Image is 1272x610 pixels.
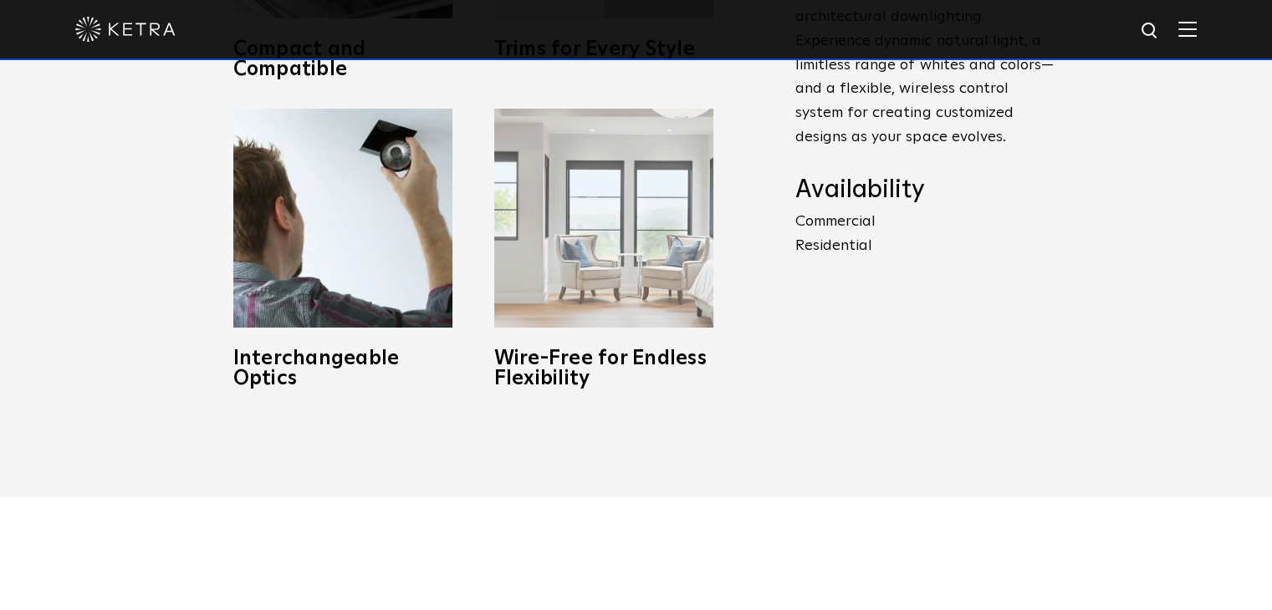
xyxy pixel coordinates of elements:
p: Commercial Residential [795,210,1055,258]
img: D3_OpticSwap [233,109,452,328]
h4: Availability [795,175,1055,206]
img: D3_WV_Bedroom [494,109,713,328]
h3: Wire-Free for Endless Flexibility [494,348,713,389]
img: ketra-logo-2019-white [75,17,176,42]
img: search icon [1140,21,1161,42]
h3: Interchangeable Optics [233,348,452,389]
img: Hamburger%20Nav.svg [1178,21,1197,37]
